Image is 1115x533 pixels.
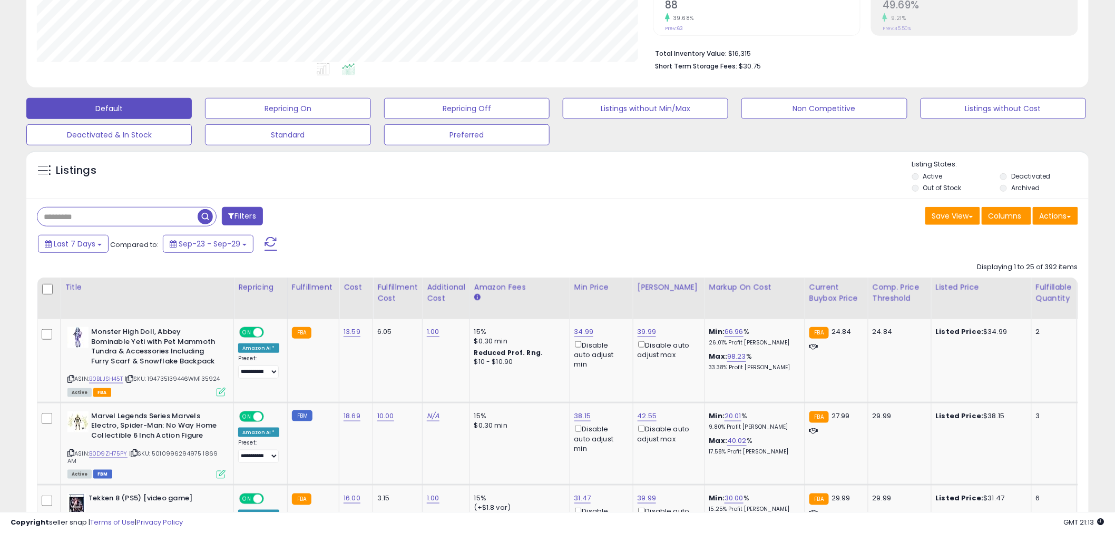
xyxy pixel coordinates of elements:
label: Archived [1011,183,1040,192]
a: 10.00 [377,411,394,421]
p: 17.58% Profit [PERSON_NAME] [709,448,797,456]
a: 34.99 [574,327,594,337]
div: 15% [474,411,562,421]
div: Amazon AI * [238,343,279,353]
button: Actions [1033,207,1078,225]
b: Short Term Storage Fees: [655,62,737,71]
span: FBA [93,388,111,397]
div: Repricing [238,282,283,293]
a: B0D9ZH75PY [89,449,128,458]
button: Default [26,98,192,119]
div: Min Price [574,282,629,293]
img: 4126pLLYsYL._SL40_.jpg [67,411,89,432]
span: Compared to: [110,240,159,250]
p: Listing States: [912,160,1089,170]
b: Tekken 8 (PS5) [video game] [89,493,217,506]
a: 30.00 [725,493,744,504]
b: Reduced Prof. Rng. [474,348,543,357]
label: Active [923,172,943,181]
p: 33.38% Profit [PERSON_NAME] [709,364,797,371]
a: 39.99 [638,493,657,504]
label: Deactivated [1011,172,1051,181]
b: Max: [709,436,728,446]
div: Preset: [238,439,279,463]
span: All listings currently available for purchase on Amazon [67,470,92,479]
a: 16.00 [344,493,360,504]
strong: Copyright [11,517,49,527]
span: All listings currently available for purchase on Amazon [67,388,92,397]
span: 29.99 [832,493,850,503]
small: Amazon Fees. [474,293,481,302]
a: Terms of Use [90,517,135,527]
div: Fulfillable Quantity [1036,282,1072,304]
a: 13.59 [344,327,360,337]
button: Repricing On [205,98,370,119]
li: $16,315 [655,46,1070,59]
a: 98.23 [727,351,746,362]
b: Listed Price: [936,493,984,503]
a: 20.01 [725,411,741,421]
b: Min: [709,327,725,337]
small: Prev: 63 [665,25,683,32]
div: 3 [1036,411,1069,421]
span: $30.75 [739,61,761,71]
button: Preferred [384,124,550,145]
span: OFF [262,412,279,421]
div: 2 [1036,327,1069,337]
h5: Listings [56,163,96,178]
div: $38.15 [936,411,1023,421]
small: FBA [809,327,829,339]
span: 27.99 [832,411,850,421]
div: Title [65,282,229,293]
b: Min: [709,493,725,503]
div: Current Buybox Price [809,282,864,304]
a: 18.69 [344,411,360,421]
span: Last 7 Days [54,239,95,249]
span: OFF [262,328,279,337]
div: seller snap | | [11,518,183,528]
label: Out of Stock [923,183,962,192]
button: Non Competitive [741,98,907,119]
div: Fulfillment [292,282,335,293]
p: 26.01% Profit [PERSON_NAME] [709,339,797,347]
a: N/A [427,411,439,421]
div: ASIN: [67,411,226,478]
img: 41nfdQRMvUL._SL40_.jpg [67,327,89,348]
button: Standard [205,124,370,145]
button: Columns [982,207,1031,225]
div: 29.99 [873,493,923,503]
div: Comp. Price Threshold [873,282,927,304]
div: Preset: [238,355,279,379]
div: Listed Price [936,282,1027,293]
span: ON [240,494,253,503]
div: Fulfillment Cost [377,282,418,304]
div: Displaying 1 to 25 of 392 items [977,262,1078,272]
span: | SKU: 5010996294975 1869 AM [67,449,218,465]
div: $31.47 [936,493,1023,503]
small: 39.68% [670,14,694,22]
div: Disable auto adjust max [638,423,697,444]
b: Marvel Legends Series Marvels Electro, Spider-Man: No Way Home Collectible 6 Inch Action Figure [91,411,219,443]
small: FBM [292,410,312,421]
div: % [709,436,797,456]
img: 51oszVcR27L._SL40_.jpg [67,493,86,515]
a: Privacy Policy [136,517,183,527]
span: | SKU: 194735139446WM135924 [125,374,220,383]
div: % [709,352,797,371]
div: % [709,327,797,347]
button: Repricing Off [384,98,550,119]
b: Min: [709,411,725,421]
div: 3.15 [377,493,414,503]
div: $10 - $10.90 [474,358,562,367]
span: FBM [93,470,112,479]
a: 39.99 [638,327,657,337]
span: ON [240,412,253,421]
b: Listed Price: [936,327,984,337]
small: FBA [292,327,311,339]
div: Cost [344,282,368,293]
button: Listings without Cost [921,98,1086,119]
button: Last 7 Days [38,235,109,253]
b: Monster High Doll, Abbey Bominable Yeti with Pet Mammoth Tundra & Accessories Including Furry Sca... [91,327,219,369]
b: Total Inventory Value: [655,49,727,58]
button: Listings without Min/Max [563,98,728,119]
